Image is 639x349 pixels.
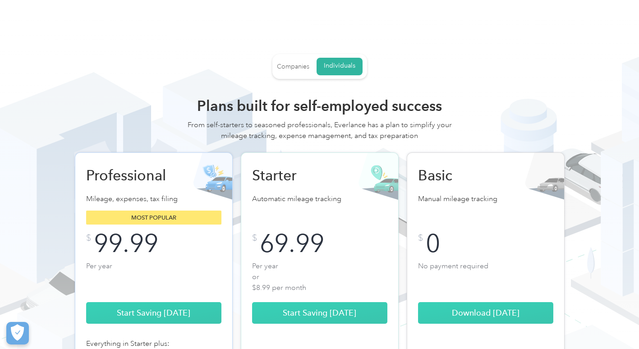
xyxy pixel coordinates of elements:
div: Companies [277,63,309,71]
p: Mileage, expenses, tax filing [86,193,221,206]
div: 99.99 [94,234,158,253]
div: Everything in Starter plus: [86,338,221,349]
p: No payment required [418,261,553,291]
div: $ [418,234,423,243]
div: Individuals [324,62,355,70]
h2: Starter [252,166,347,184]
p: Per year [86,261,221,291]
div: 0 [426,234,440,253]
input: Submit [155,119,214,138]
button: Cookies Settings [6,322,29,344]
p: Manual mileage tracking [418,193,553,206]
a: Download [DATE] [418,302,553,324]
h2: Plans built for self-employed success [184,97,455,115]
input: Submit [155,82,214,101]
div: From self-starters to seasoned professionals, Everlance has a plan to simplify your mileage track... [184,119,455,150]
div: 69.99 [260,234,324,253]
p: Per year or $8.99 per month [252,261,387,291]
div: $ [252,234,257,243]
div: Most popular [86,211,221,225]
h2: Basic [418,166,513,184]
p: Automatic mileage tracking [252,193,387,206]
div: $ [86,234,91,243]
a: Start Saving [DATE] [252,302,387,324]
h2: Professional [86,166,181,184]
a: Start Saving [DATE] [86,302,221,324]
